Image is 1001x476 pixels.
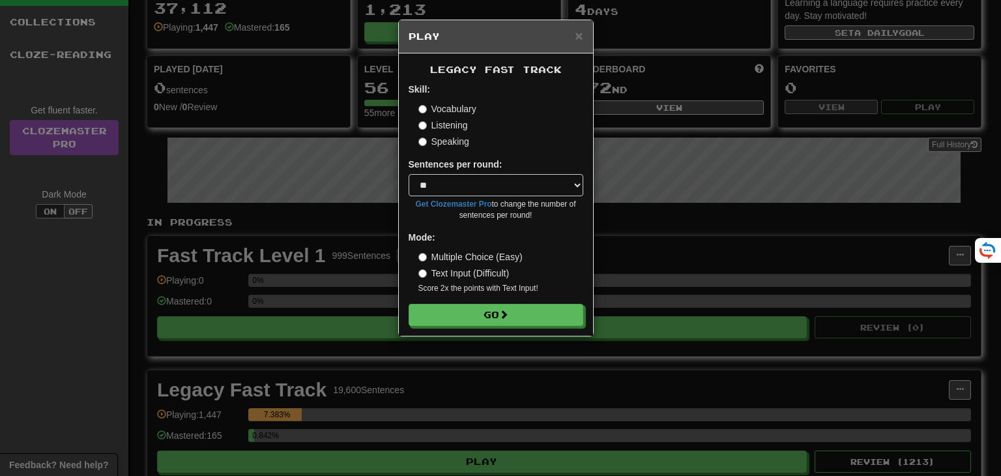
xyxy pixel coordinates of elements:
[409,30,583,43] h5: Play
[418,269,427,278] input: Text Input (Difficult)
[409,84,430,95] strong: Skill:
[418,119,468,132] label: Listening
[409,158,502,171] label: Sentences per round:
[418,105,427,113] input: Vocabulary
[409,199,583,221] small: to change the number of sentences per round!
[575,29,583,42] button: Close
[418,250,523,263] label: Multiple Choice (Easy)
[418,138,427,146] input: Speaking
[430,64,562,75] span: Legacy Fast Track
[409,232,435,243] strong: Mode:
[416,200,492,209] a: Get Clozemaster Pro
[418,135,469,148] label: Speaking
[409,304,583,326] button: Go
[418,102,476,115] label: Vocabulary
[418,267,510,280] label: Text Input (Difficult)
[418,253,427,261] input: Multiple Choice (Easy)
[418,283,583,294] small: Score 2x the points with Text Input !
[575,28,583,43] span: ×
[418,121,427,130] input: Listening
